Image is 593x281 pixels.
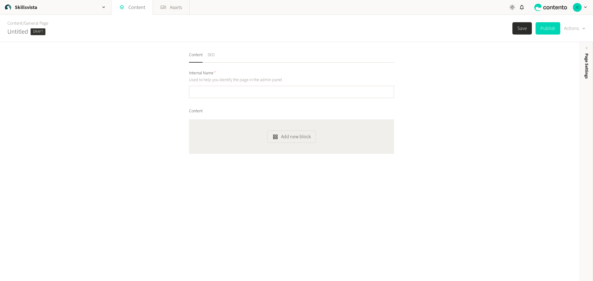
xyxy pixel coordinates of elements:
button: Actions [564,22,586,35]
img: Skillsvista [4,3,12,12]
span: Page Settings [583,53,590,79]
p: Used to help you identify the page in the admin panel [189,76,330,83]
img: Jason Culloty [573,3,582,12]
h2: Skillsvista [15,4,37,11]
button: SEO [208,52,215,63]
a: General Page [24,20,48,27]
span: Draft [31,28,45,35]
span: / [23,20,24,27]
a: Content [7,20,23,27]
button: Content [189,52,203,63]
button: Save [512,22,532,35]
button: Add new block [267,130,316,143]
span: Content [189,108,203,114]
span: Internal Name [189,70,216,76]
button: Publish [536,22,560,35]
h2: Untitled [7,27,28,36]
